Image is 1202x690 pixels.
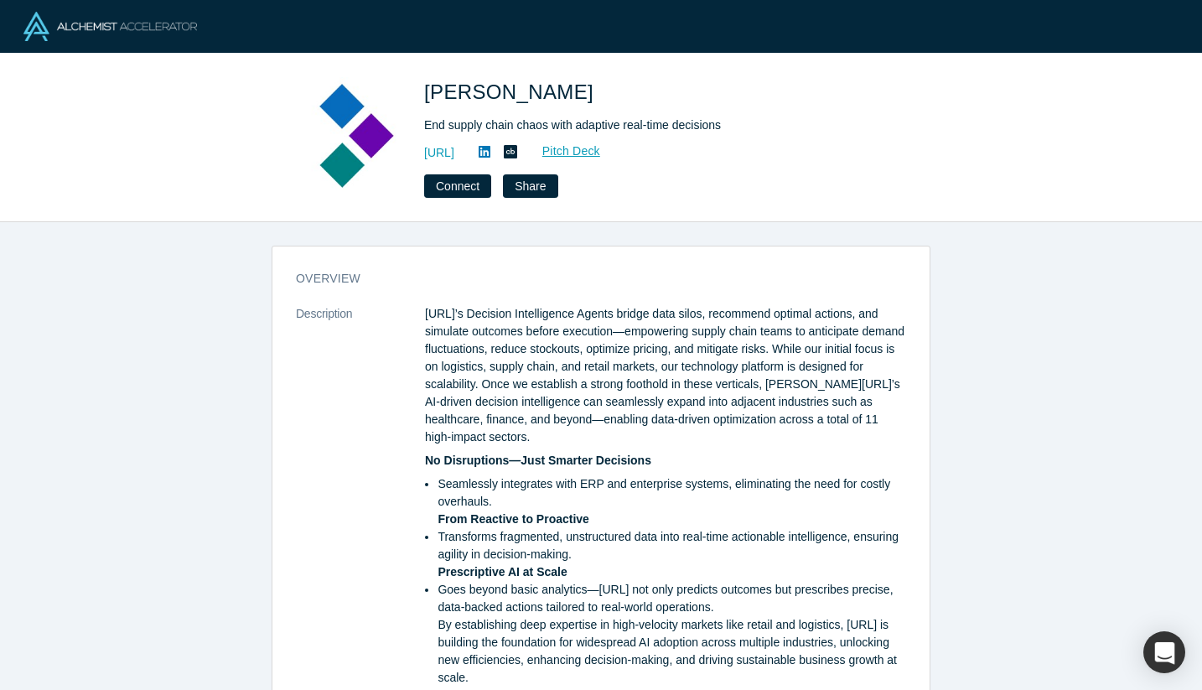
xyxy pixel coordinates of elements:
img: Alchemist Logo [23,12,197,41]
button: Connect [424,174,491,198]
a: [URL] [424,144,454,162]
h3: overview [296,270,883,288]
strong: From Reactive to Proactive [438,512,589,526]
button: Share [503,174,557,198]
li: Goes beyond basic analytics—[URL] not only predicts outcomes but prescribes precise, data-backed ... [438,581,906,687]
li: Transforms fragmented, unstructured data into real-time actionable intelligence, ensuring agility... [438,528,906,581]
strong: Prescriptive AI at Scale [438,565,567,578]
li: Seamlessly integrates with ERP and enterprise systems, eliminating the need for costly overhauls. [438,475,906,528]
p: [URL]’s Decision Intelligence Agents bridge data silos, recommend optimal actions, and simulate o... [425,305,906,446]
img: Kimaru AI's Logo [283,77,401,195]
a: Pitch Deck [524,142,601,161]
span: [PERSON_NAME] [424,80,599,103]
strong: No Disruptions—Just Smarter Decisions [425,454,651,467]
div: End supply chain chaos with adaptive real-time decisions [424,117,894,134]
